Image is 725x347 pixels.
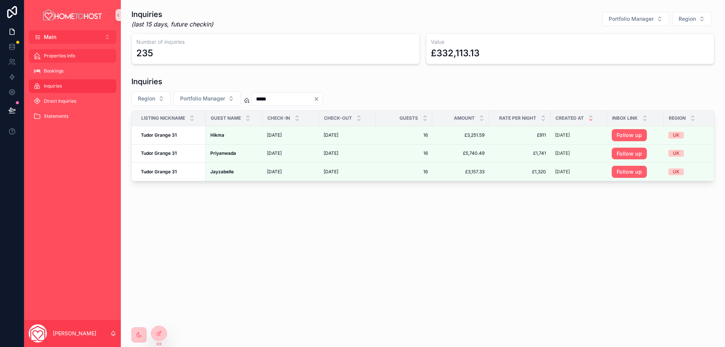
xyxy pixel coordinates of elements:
a: Follow up [612,166,647,178]
span: Region [138,95,155,102]
a: [DATE] [324,132,371,138]
div: UK [673,132,679,139]
a: [DATE] [555,132,603,138]
button: Select Button [131,91,171,106]
h1: Inquiries [131,76,162,87]
span: Created at [555,115,584,121]
a: 16 [380,132,428,138]
a: [DATE] [267,132,315,138]
a: [DATE] [324,169,371,175]
strong: Hikma [210,132,224,138]
button: Select Button [29,30,116,44]
em: (last 15 days, future checkin) [131,20,213,29]
span: [DATE] [267,169,282,175]
strong: Priyanwada [210,150,236,156]
a: Priyanwada [210,150,258,156]
span: Main [44,33,56,41]
span: Check-in [267,115,290,121]
h3: Number of inquiries [136,38,415,46]
span: Direct Inquiries [44,98,76,104]
a: [DATE] [324,150,371,156]
span: 16 [380,150,428,156]
span: Guests [400,115,418,121]
span: Region [679,15,696,23]
button: Select Button [672,12,711,26]
p: [PERSON_NAME] [53,330,96,337]
a: £1,320 [494,169,546,175]
a: Follow up [612,166,659,178]
p: [DATE] [555,132,570,138]
a: Follow up [612,129,659,141]
span: Region [669,115,686,121]
a: Properties Info [29,49,116,63]
strong: Jayzabelle [210,169,234,174]
strong: Tudor Grange 31 [141,132,177,138]
a: Tudor Grange 31 [141,132,201,138]
a: Hikma [210,132,258,138]
a: [DATE] [267,150,315,156]
a: Bookings [29,64,116,78]
a: Follow up [612,148,659,160]
p: [DATE] [555,169,570,175]
a: Jayzabelle [210,169,258,175]
a: [DATE] [267,169,315,175]
a: £1,741 [494,150,546,156]
a: £3,251.59 [437,132,484,138]
button: Clear [313,96,322,102]
span: Portfolio Manager [180,95,225,102]
span: [DATE] [324,132,338,138]
span: Statements [44,113,68,119]
span: Guest name [211,115,241,121]
a: Tudor Grange 31 [141,169,201,175]
h3: Value [431,38,710,46]
strong: Tudor Grange 31 [141,150,177,156]
a: UK [668,150,716,157]
button: Select Button [602,12,669,26]
a: £5,740.49 [437,150,484,156]
a: £911 [494,132,546,138]
span: Properties Info [44,53,75,59]
a: Inquiries [29,79,116,93]
span: [DATE] [267,150,282,156]
a: Follow up [612,148,647,160]
img: App logo [42,9,103,21]
span: [DATE] [324,150,338,156]
div: £332,113.13 [431,47,480,59]
a: Statements [29,109,116,123]
span: [DATE] [324,169,338,175]
span: Rate per night [499,115,536,121]
a: [DATE] [555,169,603,175]
a: UK [668,132,716,139]
a: 16 [380,169,428,175]
span: Listing nickname [141,115,185,121]
a: [DATE] [555,150,603,156]
a: Direct Inquiries [29,94,116,108]
div: scrollable content [24,44,121,133]
a: £3,157.33 [437,169,484,175]
div: UK [673,168,679,175]
a: Follow up [612,129,647,141]
span: [DATE] [267,132,282,138]
span: Portfolio Manager [609,15,654,23]
div: 235 [136,47,153,59]
strong: Tudor Grange 31 [141,169,177,174]
div: UK [673,150,679,157]
h1: Inquiries [131,9,213,20]
span: Inquiries [44,83,62,89]
p: [DATE] [555,150,570,156]
span: Bookings [44,68,63,74]
button: Select Button [174,91,241,106]
a: Tudor Grange 31 [141,150,201,156]
a: UK [668,168,716,175]
span: Amount [454,115,475,121]
span: Inbox link [612,115,638,121]
span: Check-out [324,115,352,121]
